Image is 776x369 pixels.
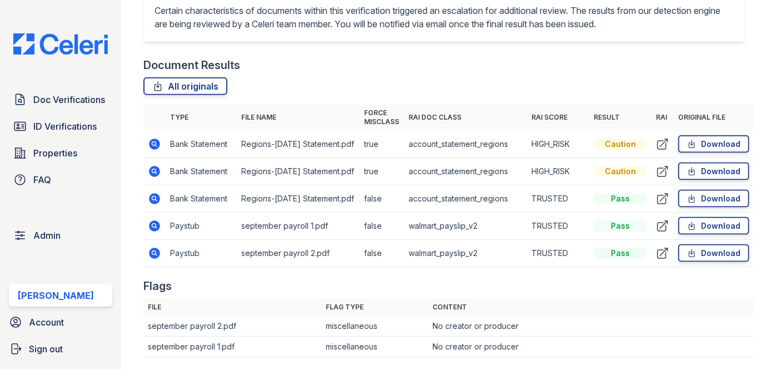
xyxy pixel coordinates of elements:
td: Paystub [166,240,237,267]
a: september payroll 2.pdf [148,321,236,331]
td: Bank Statement [166,131,237,158]
a: ID Verifications [9,115,112,137]
span: Admin [33,229,61,242]
td: miscellaneous [321,337,428,357]
a: Account [4,311,117,333]
td: september payroll 1.pdf [237,213,360,240]
td: true [360,158,404,185]
th: Content [428,298,754,316]
span: FAQ [33,173,51,186]
p: Certain characteristics of documents within this verification triggered an escalation for additio... [155,4,734,31]
div: Pass [594,220,647,232]
td: HIGH_RISK [527,131,589,158]
td: Regions-[DATE] Statement.pdf [237,185,360,213]
a: Sign out [4,338,117,360]
td: false [360,240,404,267]
span: Sign out [29,342,63,356]
td: Paystub [166,213,237,240]
th: Flag type [321,298,428,316]
div: Caution [594,166,647,177]
th: Original file [674,104,754,131]
td: No creator or producer [428,316,754,337]
td: account_statement_regions [404,185,527,213]
td: TRUSTED [527,240,589,267]
a: All originals [143,77,227,95]
a: Admin [9,224,112,247]
a: Download [678,217,749,235]
a: Properties [9,142,112,164]
td: TRUSTED [527,185,589,213]
td: september payroll 2.pdf [237,240,360,267]
div: Pass [594,193,647,204]
th: File name [237,104,360,131]
div: Caution [594,139,647,150]
span: Doc Verifications [33,93,105,106]
a: september payroll 1.pdf [148,342,235,351]
a: Download [678,244,749,262]
div: Document Results [143,57,240,73]
td: Regions-[DATE] Statement.pdf [237,158,360,185]
td: false [360,185,404,213]
td: HIGH_RISK [527,158,589,185]
img: CE_Logo_Blue-a8612792a0a2168367f1c8372b55b34899dd931a85d93a1a3d3e32e68fde9ad4.png [4,33,117,55]
td: Regions-[DATE] Statement.pdf [237,131,360,158]
td: Bank Statement [166,185,237,213]
th: File [143,298,321,316]
span: ID Verifications [33,120,97,133]
div: [PERSON_NAME] [18,289,94,302]
span: Properties [33,146,77,160]
td: No creator or producer [428,337,754,357]
td: TRUSTED [527,213,589,240]
a: Download [678,163,749,180]
th: Force misclass [360,104,404,131]
td: true [360,131,404,158]
td: walmart_payslip_v2 [404,240,527,267]
a: Download [678,190,749,208]
a: FAQ [9,169,112,191]
span: Account [29,316,64,329]
a: Doc Verifications [9,88,112,111]
td: account_statement_regions [404,131,527,158]
div: Pass [594,248,647,259]
td: account_statement_regions [404,158,527,185]
td: miscellaneous [321,316,428,337]
a: Download [678,135,749,153]
th: RAI Score [527,104,589,131]
td: walmart_payslip_v2 [404,213,527,240]
th: RAI Doc Class [404,104,527,131]
td: false [360,213,404,240]
th: Result [589,104,651,131]
td: Bank Statement [166,158,237,185]
div: Flags [143,278,172,294]
th: RAI [651,104,674,131]
th: Type [166,104,237,131]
